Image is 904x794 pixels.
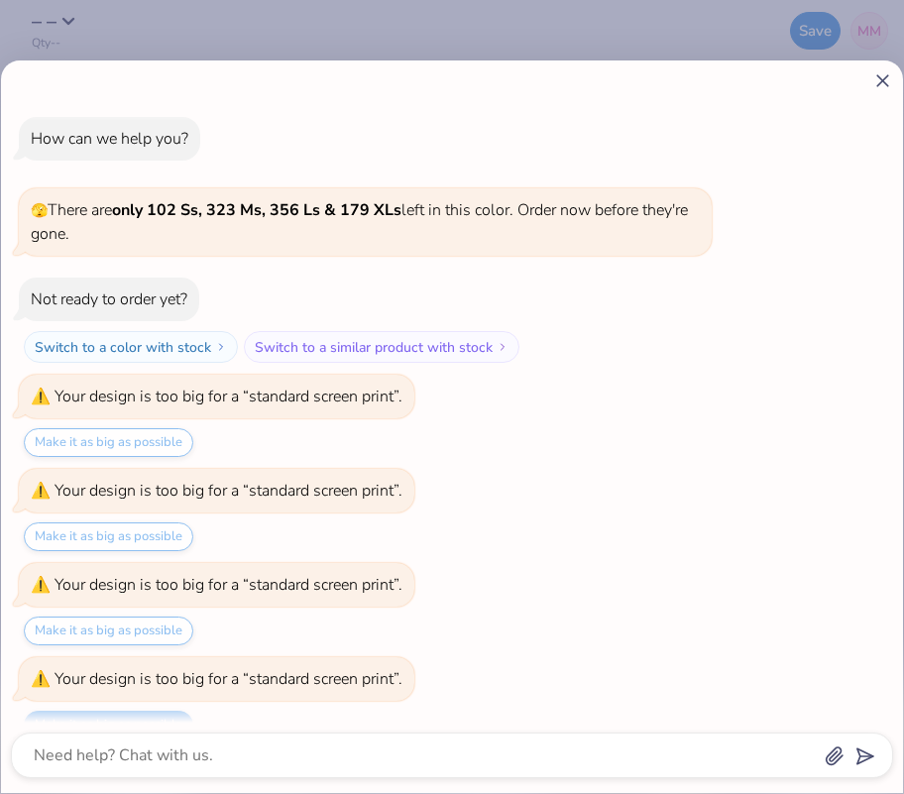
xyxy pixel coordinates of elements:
[31,201,48,220] span: 🫣
[24,331,238,363] button: Switch to a color with stock
[55,386,402,407] div: Your design is too big for a “standard screen print”.
[31,288,187,310] div: Not ready to order yet?
[112,199,401,221] strong: only 102 Ss, 323 Ms, 356 Ls & 179 XLs
[215,341,227,353] img: Switch to a color with stock
[55,574,402,596] div: Your design is too big for a “standard screen print”.
[55,668,402,690] div: Your design is too big for a “standard screen print”.
[497,341,508,353] img: Switch to a similar product with stock
[31,128,188,150] div: How can we help you?
[31,199,688,245] span: There are left in this color. Order now before they're gone.
[55,480,402,502] div: Your design is too big for a “standard screen print”.
[244,331,519,363] button: Switch to a similar product with stock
